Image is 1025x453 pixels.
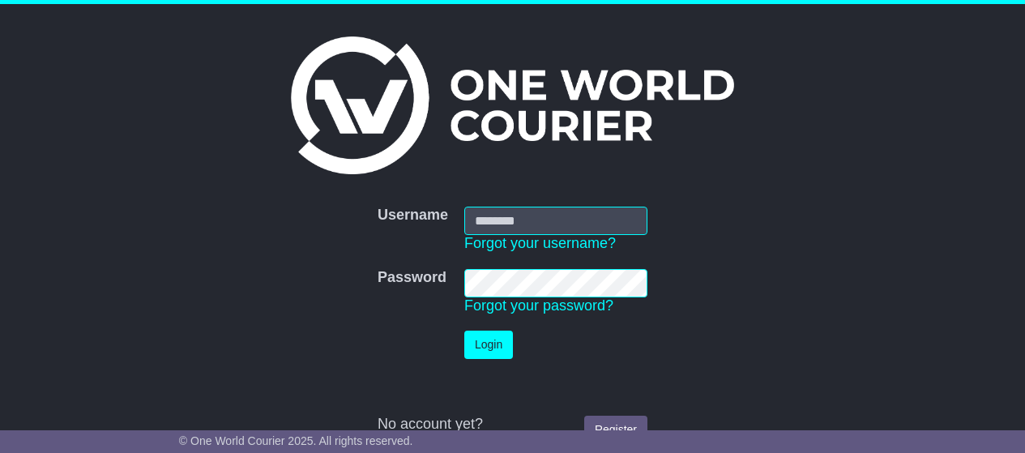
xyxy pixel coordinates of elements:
a: Register [584,416,647,444]
img: One World [291,36,733,174]
a: Forgot your username? [464,235,616,251]
a: Forgot your password? [464,297,613,314]
label: Username [378,207,448,224]
label: Password [378,269,446,287]
div: No account yet? [378,416,647,434]
button: Login [464,331,513,359]
span: © One World Courier 2025. All rights reserved. [179,434,413,447]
